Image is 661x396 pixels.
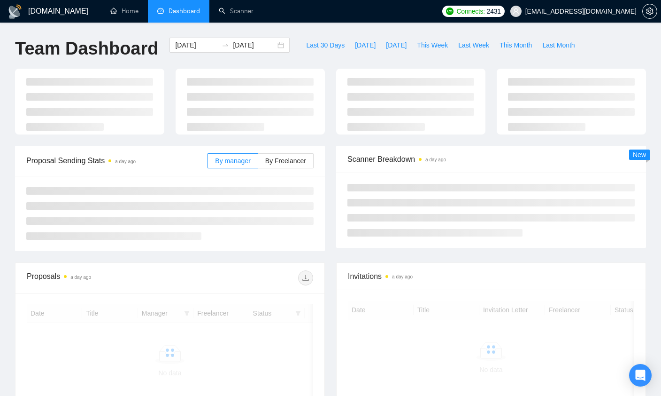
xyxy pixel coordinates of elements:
img: upwork-logo.png [446,8,453,15]
button: [DATE] [381,38,412,53]
button: Last 30 Days [301,38,350,53]
span: By Freelancer [265,157,306,165]
span: to [222,41,229,49]
span: setting [643,8,657,15]
button: Last Month [537,38,580,53]
span: This Week [417,40,448,50]
span: 2431 [487,6,501,16]
button: Last Week [453,38,494,53]
span: dashboard [157,8,164,14]
time: a day ago [115,159,136,164]
span: Scanner Breakdown [347,153,635,165]
div: Proposals [27,270,170,285]
button: This Month [494,38,537,53]
time: a day ago [70,275,91,280]
img: logo [8,4,23,19]
span: This Month [500,40,532,50]
span: [DATE] [386,40,407,50]
div: Open Intercom Messenger [629,364,652,387]
span: swap-right [222,41,229,49]
span: Last Month [542,40,575,50]
input: End date [233,40,276,50]
span: Dashboard [169,7,200,15]
button: This Week [412,38,453,53]
h1: Team Dashboard [15,38,158,60]
button: [DATE] [350,38,381,53]
span: By manager [215,157,250,165]
input: Start date [175,40,218,50]
span: Invitations [348,270,634,282]
time: a day ago [392,274,413,279]
a: setting [642,8,657,15]
a: searchScanner [219,7,254,15]
span: Connects: [456,6,484,16]
time: a day ago [425,157,446,162]
span: New [633,151,646,158]
span: Proposal Sending Stats [26,155,208,166]
button: setting [642,4,657,19]
span: Last Week [458,40,489,50]
span: user [513,8,519,15]
span: [DATE] [355,40,376,50]
span: Last 30 Days [306,40,345,50]
a: homeHome [110,7,138,15]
